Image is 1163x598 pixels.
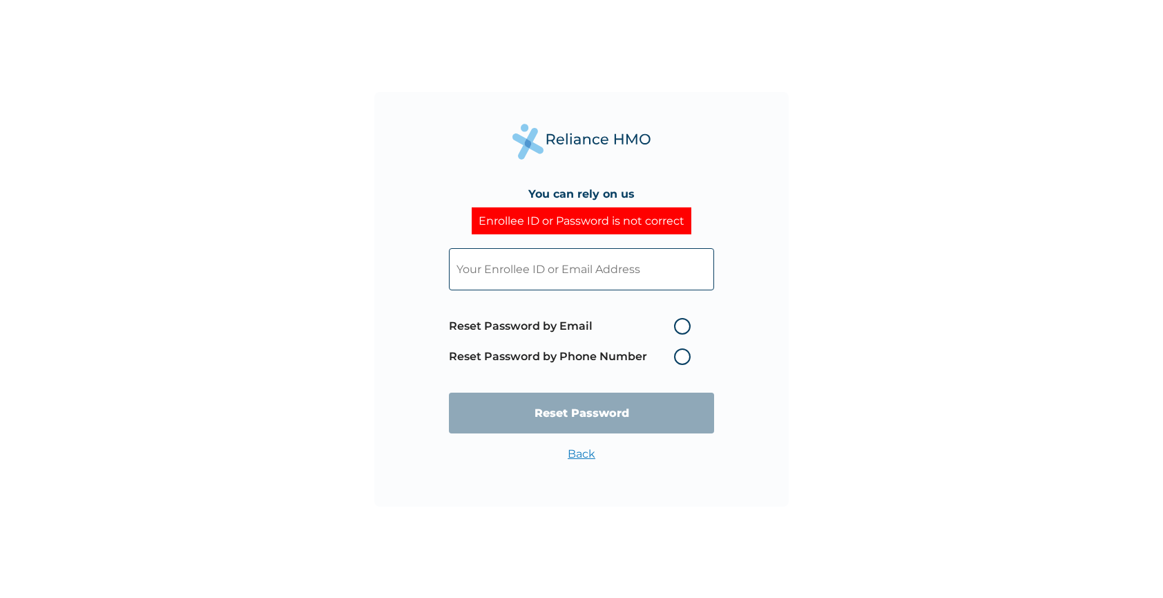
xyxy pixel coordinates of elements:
input: Your Enrollee ID or Email Address [449,248,714,290]
input: Reset Password [449,393,714,433]
div: Enrollee ID or Password is not correct [472,207,691,234]
h4: You can rely on us [528,187,635,200]
label: Reset Password by Email [449,318,698,335]
img: Reliance Health's Logo [512,124,651,159]
span: Password reset method [449,311,698,372]
label: Reset Password by Phone Number [449,348,698,365]
a: Back [568,447,595,460]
